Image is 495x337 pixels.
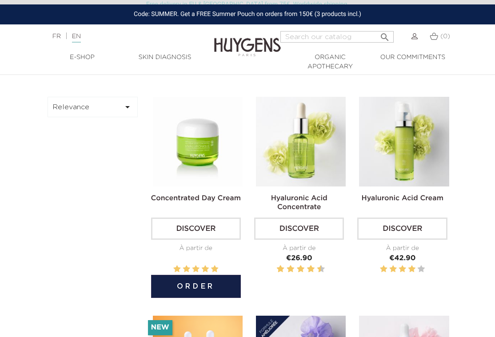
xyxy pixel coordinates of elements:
img: Huygens [214,24,281,58]
button: Order [151,275,241,298]
label: 2 [183,264,190,275]
i:  [379,29,390,40]
label: 9 [315,264,317,275]
label: 10 [319,264,323,275]
span: (0) [440,33,450,40]
label: 2 [278,264,283,275]
div: À partir de [151,244,241,253]
div: À partir de [357,244,447,253]
a: E-Shop [41,53,124,62]
label: 1 [173,264,180,275]
label: 2 [389,264,396,275]
a: Hyaluronic Acid Concentrate [271,195,327,211]
label: 5 [295,264,296,275]
label: 3 [285,264,286,275]
label: 6 [299,264,303,275]
button: Relevance [48,97,138,117]
label: 4 [202,264,209,275]
span: €42.90 [389,255,415,262]
a: Discover [357,218,447,240]
label: 1 [380,264,387,275]
a: Discover [151,218,241,240]
a: Hyaluronic Acid Cream [362,195,443,202]
span: €26.90 [286,255,312,262]
label: 8 [309,264,313,275]
label: 5 [418,264,425,275]
a: FR [52,33,61,40]
button:  [377,28,393,40]
a: Concentrated Day Cream [151,195,241,202]
a: Organic Apothecary [289,53,371,71]
a: EN [72,33,81,43]
label: 4 [288,264,293,275]
a: Discover [254,218,344,240]
div: | [48,31,200,42]
div: À partir de [254,244,344,253]
label: 3 [192,264,200,275]
label: 4 [408,264,415,275]
a: Skin Diagnosis [124,53,206,62]
i:  [122,102,133,112]
label: 1 [275,264,276,275]
label: 7 [305,264,307,275]
img: Hyaluronic Acid Cream [359,97,449,186]
a: Our commitments [371,53,454,62]
li: New [148,320,172,335]
input: Search [280,31,394,43]
label: 3 [399,264,406,275]
img: Hyaluronic Acid Concentrate [256,97,346,186]
label: 5 [211,264,218,275]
